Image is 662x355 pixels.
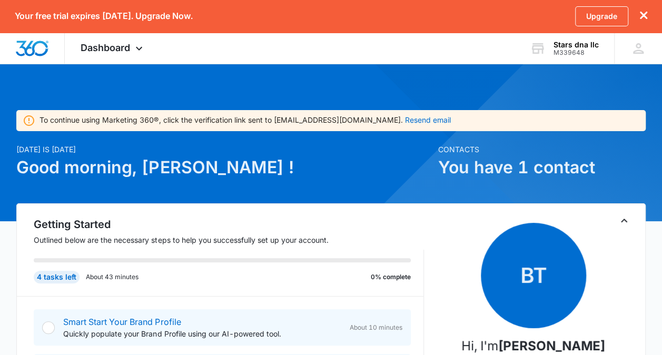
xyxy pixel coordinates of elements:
[438,155,646,180] h1: You have 1 contact
[498,338,605,353] strong: [PERSON_NAME]
[86,272,139,282] p: About 43 minutes
[554,49,599,56] div: account id
[618,214,630,227] button: Toggle Collapse
[16,144,431,155] p: [DATE] is [DATE]
[63,328,341,339] p: Quickly populate your Brand Profile using our AI-powered tool.
[554,41,599,49] div: account name
[575,6,628,26] a: Upgrade
[81,42,130,53] span: Dashboard
[34,234,423,245] p: Outlined below are the necessary steps to help you successfully set up your account.
[39,114,450,125] div: To continue using Marketing 360®, click the verification link sent to [EMAIL_ADDRESS][DOMAIN_NAME].
[438,144,646,155] p: Contacts
[34,271,80,283] div: 4 tasks left
[16,155,431,180] h1: Good morning, [PERSON_NAME] !
[34,216,423,232] h2: Getting Started
[65,33,161,64] div: Dashboard
[404,116,450,124] button: Resend email
[15,11,193,21] p: Your free trial expires [DATE]. Upgrade Now.
[63,317,181,327] a: Smart Start Your Brand Profile
[371,272,411,282] p: 0% complete
[350,323,402,332] span: About 10 minutes
[481,223,586,328] span: BT
[640,11,647,21] button: dismiss this dialog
